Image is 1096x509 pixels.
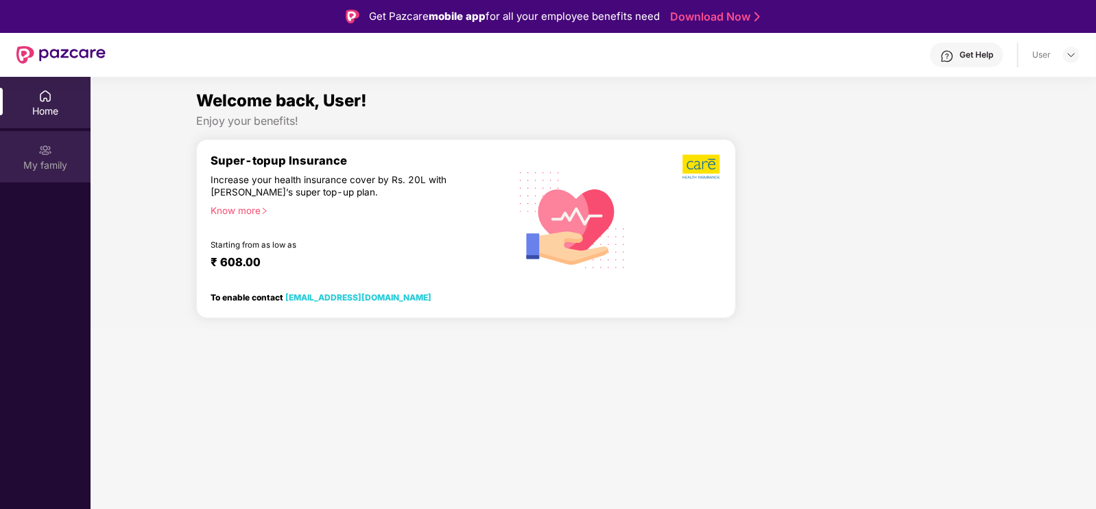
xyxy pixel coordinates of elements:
[670,10,756,24] a: Download Now
[211,255,495,272] div: ₹ 608.00
[1066,49,1077,60] img: svg+xml;base64,PHN2ZyBpZD0iRHJvcGRvd24tMzJ4MzIiIHhtbG5zPSJodHRwOi8vd3d3LnczLm9yZy8yMDAwL3N2ZyIgd2...
[285,292,431,303] a: [EMAIL_ADDRESS][DOMAIN_NAME]
[196,114,990,128] div: Enjoy your benefits!
[211,174,449,198] div: Increase your health insurance cover by Rs. 20L with [PERSON_NAME]’s super top-up plan.
[16,46,106,64] img: New Pazcare Logo
[509,154,636,284] img: svg+xml;base64,PHN2ZyB4bWxucz0iaHR0cDovL3d3dy53My5vcmcvMjAwMC9zdmciIHhtbG5zOnhsaW5rPSJodHRwOi8vd3...
[38,89,52,103] img: svg+xml;base64,PHN2ZyBpZD0iSG9tZSIgeG1sbnM9Imh0dHA6Ly93d3cudzMub3JnLzIwMDAvc3ZnIiB3aWR0aD0iMjAiIG...
[211,204,500,214] div: Know more
[346,10,359,23] img: Logo
[682,154,722,180] img: b5dec4f62d2307b9de63beb79f102df3.png
[211,240,450,250] div: Starting from as low as
[38,143,52,157] img: svg+xml;base64,PHN2ZyB3aWR0aD0iMjAiIGhlaWdodD0iMjAiIHZpZXdCb3g9IjAgMCAyMCAyMCIgZmlsbD0ibm9uZSIgeG...
[754,10,760,24] img: Stroke
[369,8,660,25] div: Get Pazcare for all your employee benefits need
[211,154,508,167] div: Super-topup Insurance
[960,49,993,60] div: Get Help
[261,207,268,215] span: right
[1032,49,1051,60] div: User
[196,91,367,110] span: Welcome back, User!
[940,49,954,63] img: svg+xml;base64,PHN2ZyBpZD0iSGVscC0zMngzMiIgeG1sbnM9Imh0dHA6Ly93d3cudzMub3JnLzIwMDAvc3ZnIiB3aWR0aD...
[211,292,431,302] div: To enable contact
[429,10,486,23] strong: mobile app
